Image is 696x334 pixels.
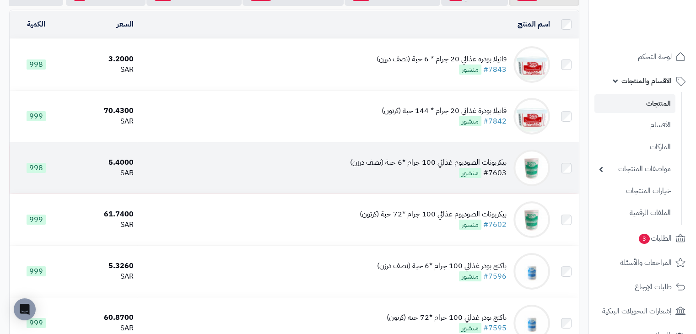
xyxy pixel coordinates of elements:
div: SAR [66,323,134,334]
div: SAR [66,116,134,127]
img: بيكربونات الصوديوم غذائي 100 جرام *6 حبة (نصف درزن) [513,150,550,186]
span: 3 [638,233,650,244]
span: الأقسام والمنتجات [621,75,672,87]
a: #7842 [483,116,507,127]
div: 61.7400 [66,209,134,220]
a: مواصفات المنتجات [594,159,675,179]
div: 3.2000 [66,54,134,65]
div: باكنج بودر غذائي 100 جرام *72 حبة (كرتون) [387,312,507,323]
div: SAR [66,271,134,282]
div: 5.3260 [66,261,134,271]
span: 999 [27,318,46,328]
span: منشور [459,65,481,75]
img: بيكربونات الصوديوم غذائي 100 جرام *72 حبة (كرتون) [513,201,550,238]
a: خيارات المنتجات [594,181,675,201]
a: #7596 [483,271,507,282]
a: الطلبات3 [594,227,691,249]
img: logo-2.png [634,7,687,26]
a: الملفات الرقمية [594,203,675,223]
div: Open Intercom Messenger [14,298,36,320]
a: الكمية [27,19,45,30]
a: طلبات الإرجاع [594,276,691,298]
span: 999 [27,111,46,121]
div: 70.4300 [66,106,134,116]
div: بيكربونات الصوديوم غذائي 100 جرام *72 حبة (كرتون) [360,209,507,220]
a: #7603 [483,167,507,178]
div: SAR [66,65,134,75]
div: SAR [66,220,134,230]
a: المنتجات [594,94,675,113]
a: إشعارات التحويلات البنكية [594,300,691,322]
div: 5.4000 [66,157,134,168]
div: باكنج بودر غذائي 100 جرام *6 حبة (نصف درزن) [377,261,507,271]
a: المراجعات والأسئلة [594,252,691,274]
span: منشور [459,271,481,281]
span: طلبات الإرجاع [635,280,672,293]
a: السعر [117,19,134,30]
span: 998 [27,59,46,70]
a: الماركات [594,137,675,157]
a: #7602 [483,219,507,230]
span: الطلبات [638,232,672,245]
a: #7843 [483,64,507,75]
span: منشور [459,116,481,126]
img: باكنج بودر غذائي 100 جرام *6 حبة (نصف درزن) [513,253,550,290]
a: الأقسام [594,115,675,135]
span: منشور [459,220,481,230]
a: اسم المنتج [518,19,550,30]
div: فانيلا بودرة غذائي 20 جرام * 144 حبة (كرتون) [382,106,507,116]
span: 999 [27,266,46,276]
a: #7595 [483,323,507,334]
span: منشور [459,323,481,333]
span: المراجعات والأسئلة [620,256,672,269]
div: SAR [66,168,134,178]
img: فانيلا بودرة غذائي 20 جرام * 144 حبة (كرتون) [513,98,550,135]
div: 60.8700 [66,312,134,323]
span: لوحة التحكم [638,50,672,63]
span: إشعارات التحويلات البنكية [602,305,672,318]
span: 999 [27,215,46,225]
span: منشور [459,168,481,178]
a: لوحة التحكم [594,46,691,68]
img: فانيلا بودرة غذائي 20 جرام * 6 حبة (نصف درزن) [513,46,550,83]
span: 998 [27,163,46,173]
div: فانيلا بودرة غذائي 20 جرام * 6 حبة (نصف درزن) [377,54,507,65]
div: بيكربونات الصوديوم غذائي 100 جرام *6 حبة (نصف درزن) [350,157,507,168]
